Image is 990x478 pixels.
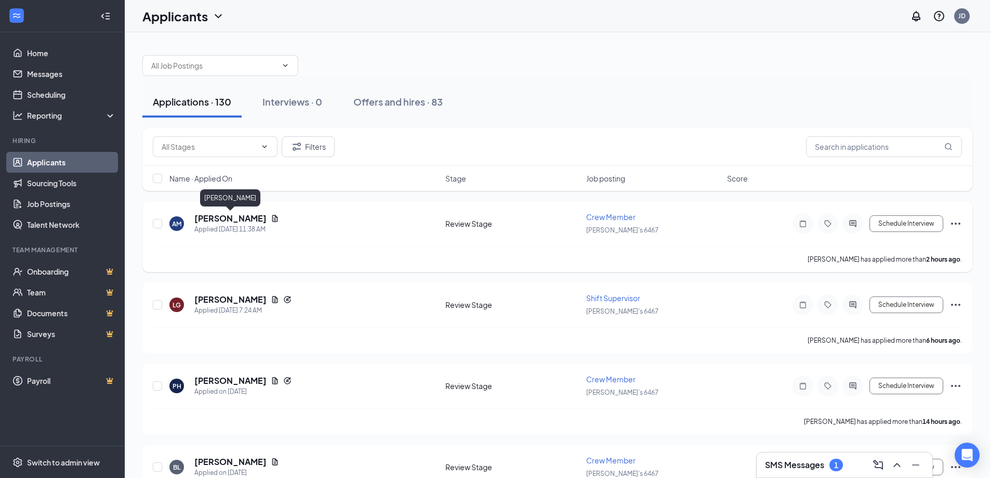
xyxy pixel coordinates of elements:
[910,10,922,22] svg: Notifications
[27,173,116,193] a: Sourcing Tools
[282,136,335,157] button: Filter Filters
[889,457,905,473] button: ChevronUp
[926,255,960,263] b: 2 hours ago
[172,219,181,228] div: AM
[260,143,269,151] svg: ChevronDown
[12,136,114,145] div: Hiring
[847,219,859,228] svg: ActiveChat
[586,470,658,477] span: [PERSON_NAME]'s 6467
[194,224,279,235] div: Applied [DATE] 11:38 AM
[922,418,960,425] b: 14 hours ago
[194,375,267,386] h5: [PERSON_NAME]
[281,61,289,70] svg: ChevronDown
[271,214,279,223] svg: Document
[27,324,116,344] a: SurveysCrown
[586,226,658,234] span: [PERSON_NAME]'s 6467
[142,7,208,25] h1: Applicants
[949,461,962,473] svg: Ellipses
[291,140,303,153] svg: Filter
[169,173,232,184] span: Name · Applied On
[212,10,225,22] svg: ChevronDown
[907,457,924,473] button: Minimize
[933,10,945,22] svg: QuestionInfo
[445,462,580,472] div: Review Stage
[100,11,111,21] svg: Collapse
[271,295,279,304] svg: Document
[200,189,260,206] div: [PERSON_NAME]
[27,43,116,63] a: Home
[949,217,962,230] svg: Ellipses
[822,382,834,390] svg: Tag
[27,193,116,214] a: Job Postings
[27,261,116,282] a: OnboardingCrown
[173,463,180,472] div: BL
[271,458,279,466] svg: Document
[765,459,824,471] h3: SMS Messages
[173,301,181,309] div: LG
[353,95,443,108] div: Offers and hires · 83
[27,84,116,105] a: Scheduling
[822,219,834,228] svg: Tag
[12,457,23,468] svg: Settings
[271,377,279,385] svg: Document
[797,382,809,390] svg: Note
[586,456,636,465] span: Crew Member
[949,299,962,311] svg: Ellipses
[586,212,636,222] span: Crew Member
[808,336,962,345] p: [PERSON_NAME] has applied more than .
[27,370,116,391] a: PayrollCrown
[586,374,636,384] span: Crew Member
[727,173,748,184] span: Score
[283,377,292,385] svg: Reapply
[194,213,267,224] h5: [PERSON_NAME]
[151,60,277,71] input: All Job Postings
[797,301,809,309] svg: Note
[194,456,267,468] h5: [PERSON_NAME]
[445,381,580,391] div: Review Stage
[891,459,903,471] svg: ChevronUp
[872,459,885,471] svg: ComposeMessage
[12,355,114,364] div: Payroll
[909,459,922,471] svg: Minimize
[445,300,580,310] div: Review Stage
[869,378,943,394] button: Schedule Interview
[958,11,966,20] div: JD
[27,152,116,173] a: Applicants
[869,215,943,232] button: Schedule Interview
[27,63,116,84] a: Messages
[27,214,116,235] a: Talent Network
[586,293,640,303] span: Shift Supervisor
[173,382,181,391] div: PH
[11,10,22,21] svg: WorkstreamLogo
[870,457,887,473] button: ComposeMessage
[949,380,962,392] svg: Ellipses
[869,296,943,313] button: Schedule Interview
[12,246,114,254] div: Team Management
[162,141,256,152] input: All Stages
[847,301,859,309] svg: ActiveChat
[445,173,466,184] span: Stage
[944,143,953,151] svg: MagnifyingGlass
[194,386,292,397] div: Applied on [DATE]
[262,95,322,108] div: Interviews · 0
[955,443,980,468] div: Open Intercom Messenger
[808,255,962,264] p: [PERSON_NAME] has applied more than .
[797,219,809,228] svg: Note
[194,294,267,305] h5: [PERSON_NAME]
[847,382,859,390] svg: ActiveChat
[194,305,292,316] div: Applied [DATE] 7:24 AM
[926,337,960,344] b: 6 hours ago
[834,461,838,470] div: 1
[153,95,231,108] div: Applications · 130
[194,468,279,478] div: Applied on [DATE]
[27,110,116,121] div: Reporting
[806,136,962,157] input: Search in applications
[586,173,625,184] span: Job posting
[27,282,116,303] a: TeamCrown
[445,218,580,229] div: Review Stage
[283,295,292,304] svg: Reapply
[27,303,116,324] a: DocumentsCrown
[12,110,23,121] svg: Analysis
[804,417,962,426] p: [PERSON_NAME] has applied more than .
[586,389,658,396] span: [PERSON_NAME]'s 6467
